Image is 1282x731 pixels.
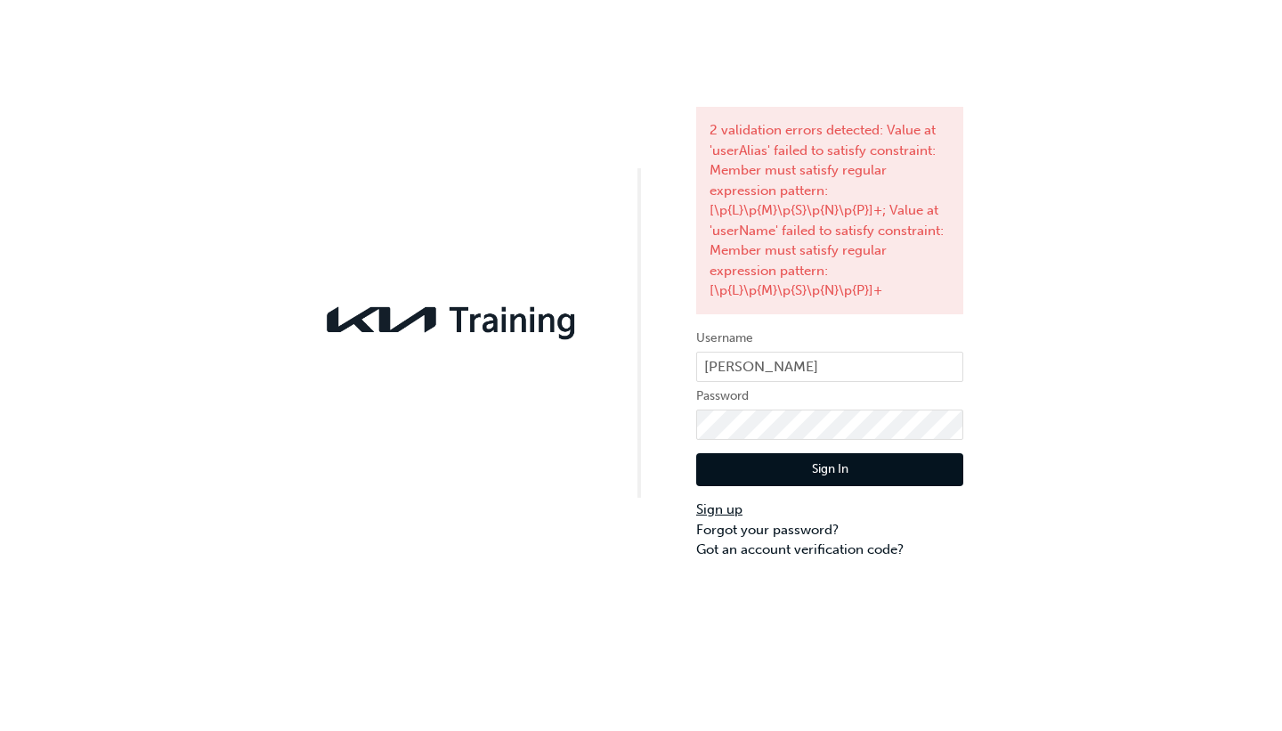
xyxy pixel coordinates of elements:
[696,352,963,382] input: Username
[696,328,963,349] label: Username
[696,453,963,487] button: Sign In
[696,520,963,540] a: Forgot your password?
[696,540,963,560] a: Got an account verification code?
[696,107,963,314] div: 2 validation errors detected: Value at 'userAlias' failed to satisfy constraint: Member must sati...
[319,296,586,344] img: kia-training
[696,500,963,520] a: Sign up
[696,386,963,407] label: Password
